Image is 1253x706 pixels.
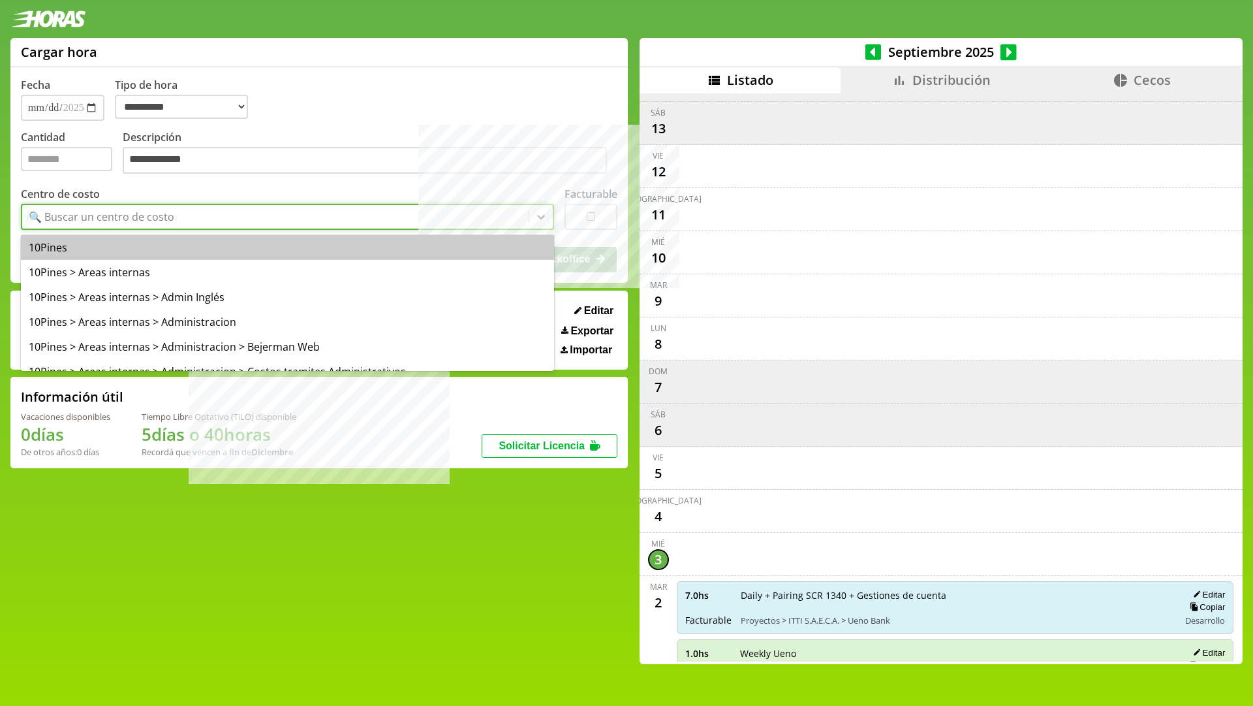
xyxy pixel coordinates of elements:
[565,187,617,201] label: Facturable
[651,323,666,334] div: lun
[1185,615,1225,626] span: Desarrollo
[1134,71,1171,89] span: Cecos
[881,43,1000,61] span: Septiembre 2025
[10,10,86,27] img: logotipo
[21,260,554,285] div: 10Pines > Areas internas
[648,161,669,182] div: 12
[651,538,665,549] div: mié
[1186,660,1225,671] button: Copiar
[142,446,296,458] div: Recordá que vencen a fin de
[648,204,669,225] div: 11
[21,285,554,310] div: 10Pines > Areas internas > Admin Inglés
[21,411,110,423] div: Vacaciones disponibles
[648,377,669,398] div: 7
[123,130,617,178] label: Descripción
[21,334,554,359] div: 10Pines > Areas internas > Administracion > Bejerman Web
[650,280,667,291] div: mar
[115,95,248,119] select: Tipo de hora
[557,325,617,338] button: Exportar
[740,647,1171,660] span: Weekly Ueno
[648,506,669,527] div: 4
[651,107,666,118] div: sáb
[115,78,258,121] label: Tipo de hora
[29,210,174,224] div: 🔍 Buscar un centro de costo
[142,411,296,423] div: Tiempo Libre Optativo (TiLO) disponible
[1186,602,1225,613] button: Copiar
[1189,647,1225,658] button: Editar
[648,248,669,268] div: 10
[570,325,613,337] span: Exportar
[685,614,732,626] span: Facturable
[648,463,669,484] div: 5
[727,71,773,89] span: Listado
[21,187,100,201] label: Centro de costo
[685,647,731,660] span: 1.0 hs
[499,440,585,451] span: Solicitar Licencia
[741,589,1171,602] span: Daily + Pairing SCR 1340 + Gestiones de cuenta
[615,495,702,506] div: [DEMOGRAPHIC_DATA]
[648,334,669,355] div: 8
[648,420,669,441] div: 6
[651,409,666,420] div: sáb
[21,446,110,458] div: De otros años: 0 días
[21,423,110,446] h1: 0 días
[648,592,669,613] div: 2
[650,581,667,592] div: mar
[741,615,1171,626] span: Proyectos > ITTI S.A.E.C.A. > Ueno Bank
[21,235,554,260] div: 10Pines
[570,344,612,356] span: Importar
[21,388,123,406] h2: Información útil
[648,291,669,312] div: 9
[584,305,613,317] span: Editar
[123,147,607,174] textarea: Descripción
[648,549,669,570] div: 3
[21,359,554,384] div: 10Pines > Areas internas > Administracion > Costos tramites Administrativos
[615,193,702,204] div: [DEMOGRAPHIC_DATA]
[653,150,664,161] div: vie
[653,452,664,463] div: vie
[570,304,617,317] button: Editar
[482,434,617,458] button: Solicitar Licencia
[21,78,50,92] label: Fecha
[21,310,554,334] div: 10Pines > Areas internas > Administracion
[21,147,112,171] input: Cantidad
[648,118,669,139] div: 13
[21,43,97,61] h1: Cargar hora
[651,236,665,248] div: mié
[142,423,296,446] h1: 5 días o 40 horas
[251,446,293,458] b: Diciembre
[649,366,668,377] div: dom
[685,589,732,602] span: 7.0 hs
[912,71,991,89] span: Distribución
[21,130,123,178] label: Cantidad
[640,93,1243,662] div: scrollable content
[1189,589,1225,600] button: Editar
